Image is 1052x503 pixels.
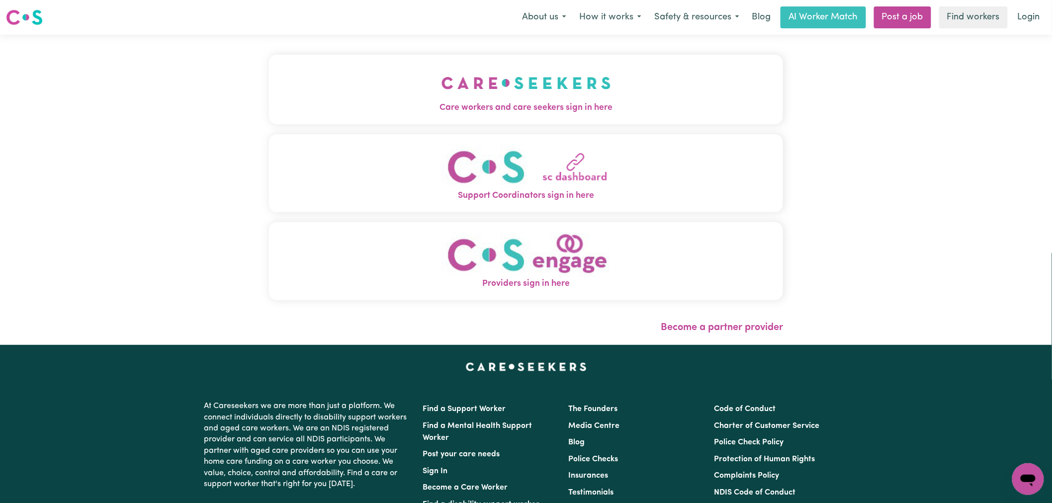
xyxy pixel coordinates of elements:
[1012,463,1044,495] iframe: Button to launch messaging window
[714,472,780,480] a: Complaints Policy
[714,405,776,413] a: Code of Conduct
[661,323,783,333] a: Become a partner provider
[568,455,618,463] a: Police Checks
[6,8,43,26] img: Careseekers logo
[746,6,777,28] a: Blog
[874,6,931,28] a: Post a job
[269,134,783,212] button: Support Coordinators sign in here
[781,6,866,28] a: AI Worker Match
[714,438,784,446] a: Police Check Policy
[568,405,617,413] a: The Founders
[568,422,619,430] a: Media Centre
[269,55,783,124] button: Care workers and care seekers sign in here
[269,101,783,114] span: Care workers and care seekers sign in here
[939,6,1008,28] a: Find workers
[423,405,506,413] a: Find a Support Worker
[423,484,508,492] a: Become a Care Worker
[269,277,783,290] span: Providers sign in here
[516,7,573,28] button: About us
[269,222,783,300] button: Providers sign in here
[423,450,500,458] a: Post your care needs
[269,189,783,202] span: Support Coordinators sign in here
[6,6,43,29] a: Careseekers logo
[573,7,648,28] button: How it works
[466,363,587,371] a: Careseekers home page
[568,472,608,480] a: Insurances
[714,422,820,430] a: Charter of Customer Service
[1012,6,1046,28] a: Login
[568,438,585,446] a: Blog
[204,397,411,494] p: At Careseekers we are more than just a platform. We connect individuals directly to disability su...
[423,422,532,442] a: Find a Mental Health Support Worker
[714,489,796,497] a: NDIS Code of Conduct
[648,7,746,28] button: Safety & resources
[568,489,614,497] a: Testimonials
[423,467,447,475] a: Sign In
[714,455,815,463] a: Protection of Human Rights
